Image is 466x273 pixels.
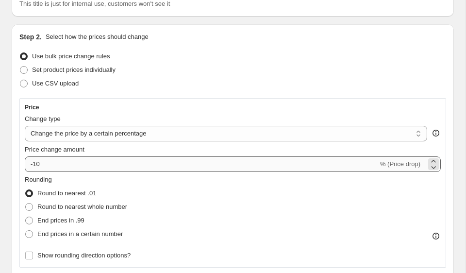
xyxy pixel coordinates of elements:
span: Price change amount [25,146,84,153]
span: Round to nearest .01 [37,189,96,197]
span: % (Price drop) [380,160,420,168]
span: Change type [25,115,61,122]
span: Use bulk price change rules [32,52,110,60]
span: Round to nearest whole number [37,203,127,210]
h3: Price [25,103,39,111]
span: Rounding [25,176,52,183]
span: End prices in a certain number [37,230,123,238]
span: Show rounding direction options? [37,252,131,259]
h2: Step 2. [19,32,42,42]
input: -15 [25,156,378,172]
div: help [431,128,441,138]
span: Use CSV upload [32,80,79,87]
span: Set product prices individually [32,66,116,73]
p: Select how the prices should change [46,32,149,42]
span: End prices in .99 [37,217,84,224]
